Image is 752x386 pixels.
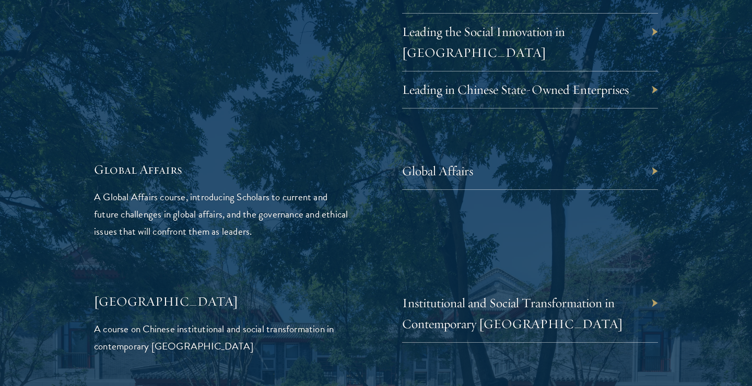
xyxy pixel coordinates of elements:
p: A course on Chinese institutional and social transformation in contemporary [GEOGRAPHIC_DATA] [94,320,350,355]
h5: [GEOGRAPHIC_DATA] [94,293,350,310]
a: Leading the Social Innovation in [GEOGRAPHIC_DATA] [402,23,565,61]
a: Institutional and Social Transformation in Contemporary [GEOGRAPHIC_DATA] [402,295,623,332]
a: Leading in Chinese State-Owned Enterprises [402,81,629,98]
a: Global Affairs [402,163,473,179]
h5: Global Affairs [94,161,350,178]
p: A Global Affairs course, introducing Scholars to current and future challenges in global affairs,... [94,188,350,240]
